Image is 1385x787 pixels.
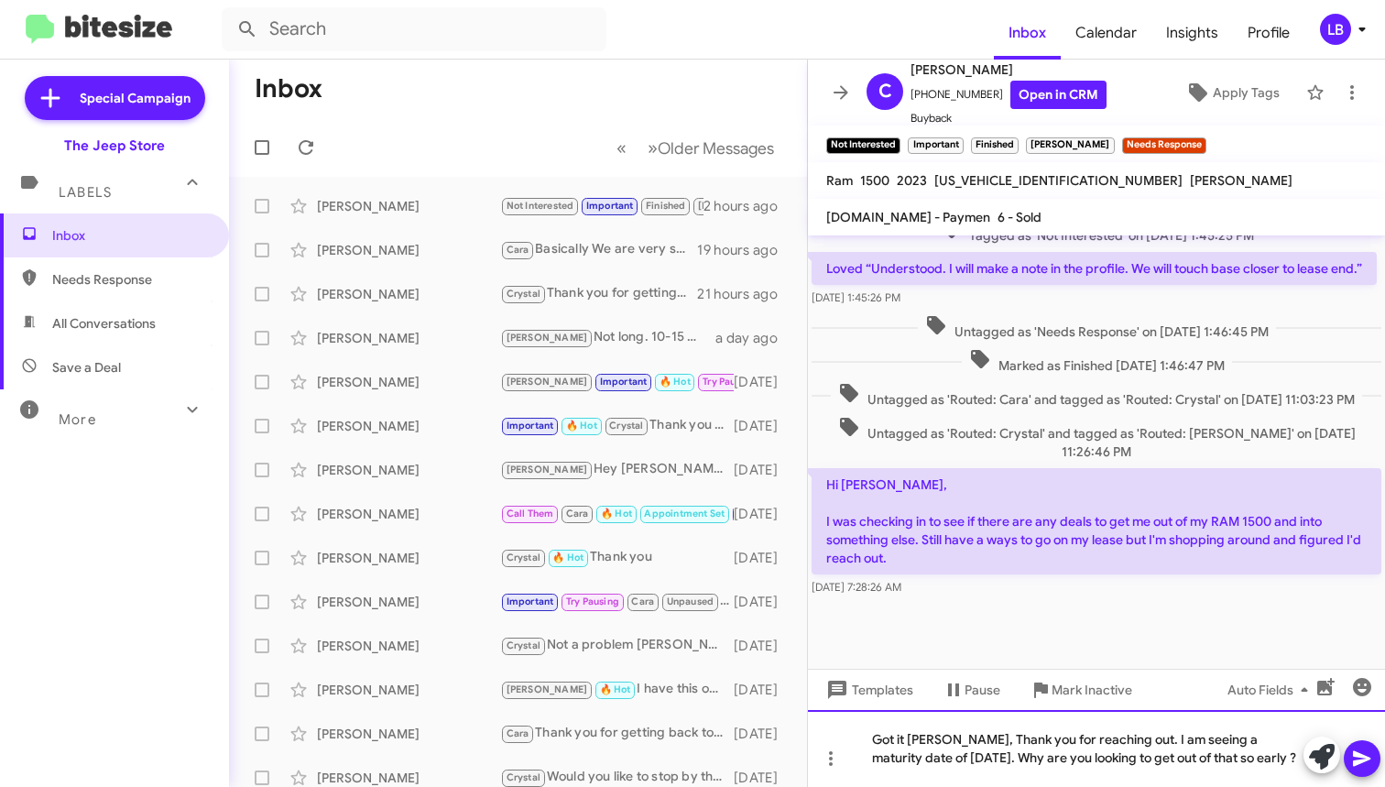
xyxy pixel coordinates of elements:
div: [PERSON_NAME] [317,769,500,787]
span: Apply Tags [1213,76,1280,109]
span: 1500 [860,172,889,189]
div: [PERSON_NAME] [317,197,500,215]
span: Important [586,200,634,212]
span: Special Campaign [80,89,191,107]
div: Got it [PERSON_NAME], Thank you for reaching out. I am seeing a maturity date of [DATE]. Why are ... [808,710,1385,787]
div: [DATE] [734,637,792,655]
span: Try Pausing [703,376,756,388]
span: [US_VEHICLE_IDENTIFICATION_NUMBER] [934,172,1183,189]
div: The Jeep Store [64,137,165,155]
div: Not a problem [PERSON_NAME] thank you for the update. Always happy to help! [500,635,734,656]
span: 🔥 Hot [660,376,691,388]
button: Apply Tags [1166,76,1297,109]
div: Hey [PERSON_NAME], just took a look in the system and based on the vin with the history and the c... [500,459,734,480]
p: Hi [PERSON_NAME], I was checking in to see if there are any deals to get me out of my RAM 1500 an... [812,468,1381,574]
div: [DATE] [734,417,792,435]
span: Crystal [507,771,540,783]
small: Finished [971,137,1019,154]
div: [PERSON_NAME] [317,241,500,259]
button: Previous [605,129,638,167]
div: 19 hours ago [697,241,792,259]
span: Marked as Finished [DATE] 1:46:47 PM [962,348,1232,375]
span: Appointment Set [644,508,725,519]
span: Try Pausing [566,596,619,607]
small: [PERSON_NAME] [1026,137,1114,154]
div: [PERSON_NAME] [317,329,500,347]
span: Untagged as 'Routed: Crystal' and tagged as 'Routed: [PERSON_NAME]' on [DATE] 11:26:46 PM [812,416,1381,461]
span: Call Them [507,508,554,519]
div: [PERSON_NAME] [317,637,500,655]
nav: Page navigation example [606,129,785,167]
div: LB [1320,14,1351,45]
span: Untagged as 'Routed: Cara' and tagged as 'Routed: Crystal' on [DATE] 11:03:23 PM [831,382,1362,409]
span: Pause [965,673,1000,706]
span: Needs Response [52,270,208,289]
span: Mark Inactive [1052,673,1132,706]
small: Important [908,137,963,154]
div: Thank you [500,547,734,568]
span: All Conversations [52,314,156,333]
span: Auto Fields [1227,673,1315,706]
span: Cara [631,596,654,607]
span: 🔥 Hot [552,552,583,563]
div: [PERSON_NAME] [317,725,500,743]
div: Thank you for getting back to me [PERSON_NAME]. We appreciate the opportunity to earn your busine... [500,283,697,304]
span: [PERSON_NAME] [507,464,588,475]
div: [DATE] [734,681,792,699]
span: Labels [59,184,112,201]
span: Untagged as 'Needs Response' on [DATE] 1:46:45 PM [918,314,1276,341]
a: Special Campaign [25,76,205,120]
span: Inbox [52,226,208,245]
div: [DATE] [734,373,792,391]
a: Inbox [994,6,1061,60]
span: Not Interested [507,200,574,212]
span: 🔥 Hot [601,508,632,519]
div: [PERSON_NAME] [317,373,500,391]
div: Hey [PERSON_NAME], This is [PERSON_NAME] lefthand sales manager at the jeep store. Hope you are w... [500,591,734,612]
div: [DATE] [734,505,792,523]
span: Crystal [507,288,540,300]
span: C [878,77,892,106]
a: Profile [1233,6,1304,60]
span: Older Messages [658,138,774,158]
div: [PERSON_NAME] [317,593,500,611]
small: Not Interested [826,137,900,154]
div: [PERSON_NAME] [317,681,500,699]
div: [PERSON_NAME] [317,285,500,303]
span: Save a Deal [52,358,121,377]
span: Templates [823,673,913,706]
div: 21 hours ago [697,285,792,303]
button: Mark Inactive [1015,673,1147,706]
span: [PERSON_NAME] [911,59,1107,81]
span: « [616,137,627,159]
span: [PERSON_NAME] [507,376,588,388]
span: [PHONE_NUMBER] [911,81,1107,109]
button: Pause [928,673,1015,706]
span: [PERSON_NAME] [698,200,780,212]
input: Search [222,7,606,51]
div: I have this one. It would have retail bonus cash for $2,250. Out price would be $44,480. LINK TO ... [500,679,734,700]
div: 👍 [500,371,734,392]
small: Needs Response [1122,137,1206,154]
div: [PERSON_NAME] [317,461,500,479]
span: Ram [826,172,853,189]
p: Loved “Understood. I will make a note in the profile. We will touch base closer to lease end.” [812,252,1377,285]
span: [PERSON_NAME] [507,683,588,695]
span: [DATE] 1:45:26 PM [812,290,900,304]
span: » [648,137,658,159]
span: Finished [646,200,686,212]
span: Unpaused [667,596,714,607]
span: [DATE] 7:28:26 AM [812,580,901,594]
span: 🔥 Hot [566,420,597,432]
div: [DATE] [734,549,792,567]
div: Hi [PERSON_NAME], I was checking in to see if there are any deals to get me out of my RAM 1500 an... [500,195,703,216]
span: [PERSON_NAME] [507,332,588,344]
span: Crystal [609,420,643,432]
div: [DATE] [734,725,792,743]
button: Next [637,129,785,167]
button: Auto Fields [1213,673,1330,706]
div: Basically We are very short on used inventory so we are reaching out to our customers to see if t... [500,239,697,260]
div: [DATE] [734,769,792,787]
span: Crystal [507,552,540,563]
div: 👍 [500,503,734,524]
